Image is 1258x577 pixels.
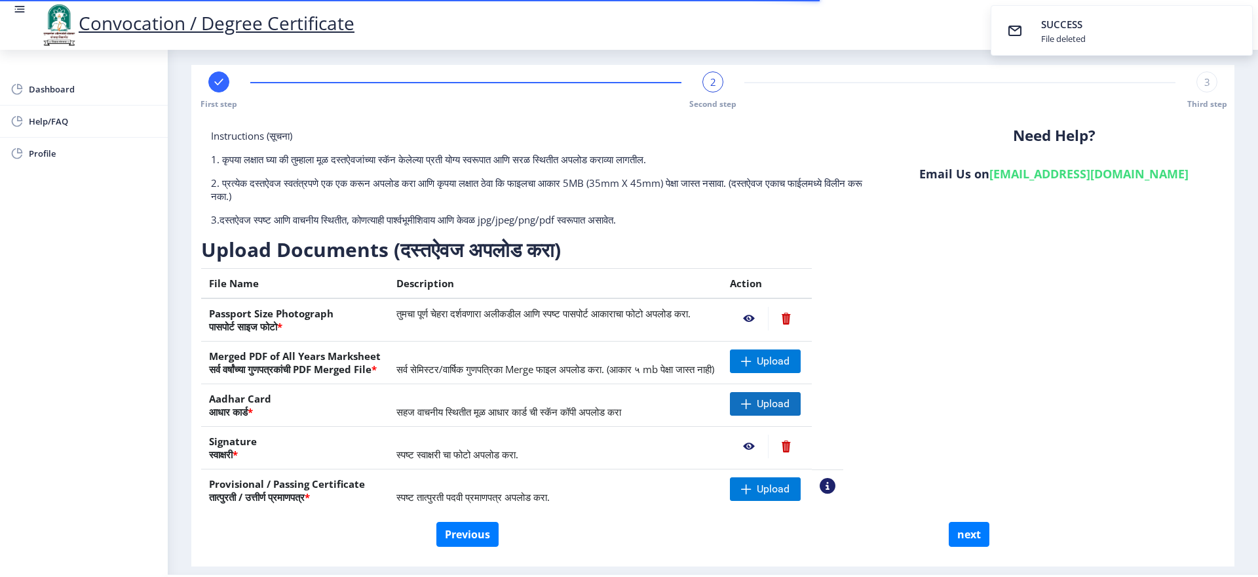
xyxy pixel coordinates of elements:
img: logo [39,3,79,47]
th: Aadhar Card आधार कार्ड [201,384,389,427]
b: Need Help? [1013,125,1096,146]
a: [EMAIL_ADDRESS][DOMAIN_NAME] [989,166,1189,182]
span: First step [200,98,237,109]
nb-action: View File [730,307,768,330]
nb-action: Delete File [768,307,804,330]
span: सर्व सेमिस्टर/वार्षिक गुणपत्रिका Merge फाइल अपलोड करा. (आकार ५ mb पेक्षा जास्त नाही) [396,363,714,376]
p: 1. कृपया लक्षात घ्या की तुम्हाला मूळ दस्तऐवजांच्या स्कॅन केलेल्या प्रती योग्य स्वरूपात आणि सरळ स्... [211,153,873,166]
span: Dashboard [29,81,157,97]
span: Upload [757,355,790,368]
a: Convocation / Degree Certificate [39,10,354,35]
span: SUCCESS [1041,18,1082,31]
th: Merged PDF of All Years Marksheet सर्व वर्षांच्या गुणपत्रकांची PDF Merged File [201,342,389,384]
nb-action: Delete File [768,435,804,458]
span: Upload [757,483,790,496]
p: 3.दस्तऐवज स्पष्ट आणि वाचनीय स्थितीत, कोणत्याही पार्श्वभूमीशिवाय आणि केवळ jpg/jpeg/png/pdf स्वरूपा... [211,213,873,226]
th: Signature स्वाक्षरी [201,427,389,469]
th: Action [722,269,812,299]
p: 2. प्रत्येक दस्तऐवज स्वतंत्रपणे एक एक करून अपलोड करा आणि कृपया लक्षात ठेवा कि फाइलचा आकार 5MB (35... [211,176,873,203]
th: Description [389,269,722,299]
nb-action: View Sample PDC [820,478,835,494]
span: Second step [689,98,736,109]
span: सहज वाचनीय स्थितीत मूळ आधार कार्ड ची स्कॅन कॉपी अपलोड करा [396,405,621,418]
span: Third step [1187,98,1227,109]
span: Profile [29,146,157,161]
span: 3 [1204,75,1210,89]
span: स्पष्ट स्वाक्षरी चा फोटो अपलोड करा. [396,448,518,461]
h3: Upload Documents (दस्तऐवज अपलोड करा) [201,237,843,263]
button: next [949,522,989,547]
div: File deleted [1041,33,1086,45]
th: Passport Size Photograph पासपोर्ट साइज फोटो [201,298,389,342]
span: Help/FAQ [29,113,157,129]
td: तुमचा पूर्ण चेहरा दर्शवणारा अलीकडील आणि स्पष्ट पासपोर्ट आकाराचा फोटो अपलोड करा. [389,298,722,342]
span: Instructions (सूचना) [211,129,292,142]
span: 2 [710,75,716,89]
nb-action: View File [730,435,768,458]
th: Provisional / Passing Certificate तात्पुरती / उत्तीर्ण प्रमाणपत्र [201,469,389,512]
span: स्पष्ट तात्पुरती पदवी प्रमाणपत्र अपलोड करा. [396,490,550,504]
span: Upload [757,397,790,410]
button: Previous [436,522,499,547]
th: File Name [201,269,389,299]
h6: Email Us on [893,166,1215,182]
